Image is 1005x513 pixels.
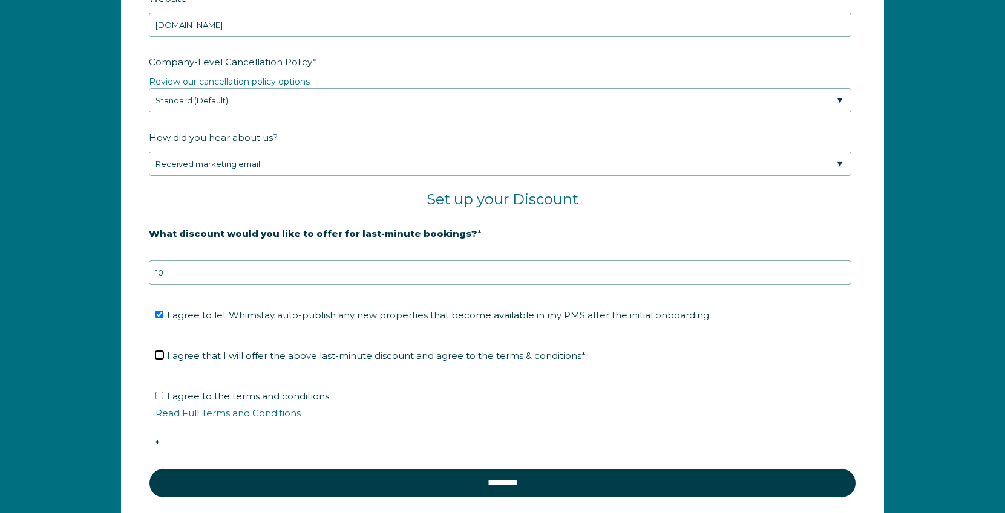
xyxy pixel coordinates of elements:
a: Read Full Terms and Conditions [155,407,301,419]
span: I agree that I will offer the above last-minute discount and agree to the terms & conditions [167,350,586,361]
input: I agree to let Whimstay auto-publish any new properties that become available in my PMS after the... [155,311,163,318]
span: I agree to let Whimstay auto-publish any new properties that become available in my PMS after the... [167,309,711,321]
input: I agree to the terms and conditionsRead Full Terms and Conditions* [155,392,163,399]
span: Company-Level Cancellation Policy [149,53,313,71]
a: Review our cancellation policy options [149,76,310,87]
span: Set up your Discount [427,190,578,208]
span: How did you hear about us? [149,128,278,147]
input: I agree that I will offer the above last-minute discount and agree to the terms & conditions* [155,351,163,359]
strong: What discount would you like to offer for last-minute bookings? [149,228,477,239]
strong: 20% is recommended, minimum of 10% [149,248,338,259]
